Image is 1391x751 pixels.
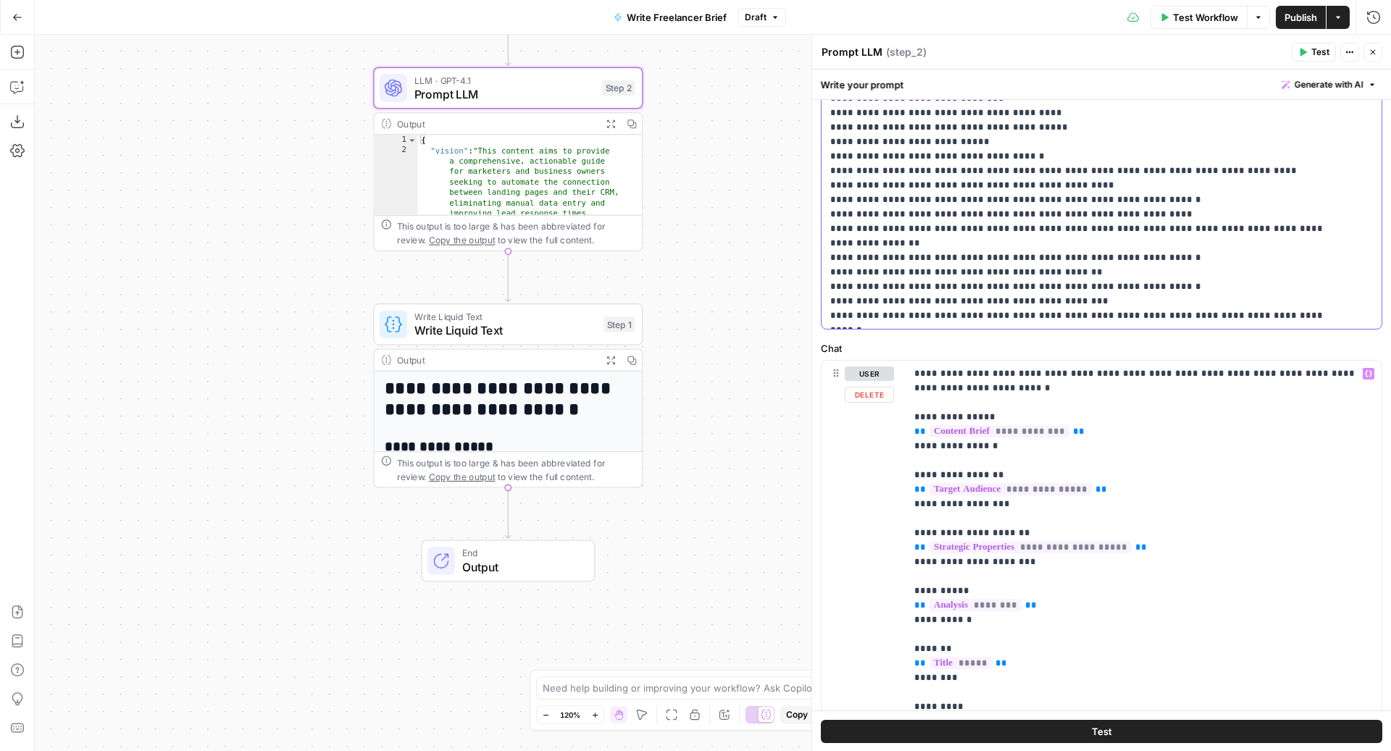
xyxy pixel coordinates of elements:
div: 1 [375,135,418,145]
button: Test Workflow [1150,6,1247,29]
div: EndOutput [373,540,643,582]
button: Delete [845,387,894,403]
span: Write Liquid Text [414,322,597,339]
div: 2 [375,146,418,312]
span: Generate with AI [1295,78,1363,91]
div: This output is too large & has been abbreviated for review. to view the full content. [397,219,635,247]
span: ( step_2 ) [886,45,927,59]
span: Write Liquid Text [414,310,597,324]
button: Write Freelancer Brief [605,6,735,29]
g: Edge from step_2 to step_1 [506,251,511,301]
button: Publish [1276,6,1326,29]
span: Prompt LLM [414,85,596,103]
span: Copy the output [429,235,495,245]
button: Test [821,719,1382,742]
div: This output is too large & has been abbreviated for review. to view the full content. [397,456,635,483]
span: Copy [786,708,808,721]
span: Toggle code folding, rows 1 through 103 [407,135,417,145]
div: Output [397,117,596,130]
span: Test [1311,46,1329,59]
g: Edge from step_1 to end [506,487,511,538]
span: Write Freelancer Brief [627,10,727,25]
button: Generate with AI [1276,75,1382,94]
span: End [462,546,580,560]
textarea: Prompt LLM [822,45,882,59]
span: Draft [745,11,766,24]
div: Output [397,353,596,367]
g: Edge from start to step_2 [506,14,511,65]
span: Copy the output [429,471,495,482]
button: Copy [780,705,814,724]
button: user [845,366,894,381]
span: LLM · GPT-4.1 [414,73,596,87]
button: Test [1292,43,1336,62]
div: Step 1 [603,316,635,332]
span: Publish [1285,10,1317,25]
span: Test [1092,723,1112,738]
label: Chat [821,341,1382,356]
button: Draft [738,8,786,27]
span: Output [462,558,580,576]
div: Write your prompt [812,70,1391,99]
div: Step 2 [602,80,635,96]
span: 120% [560,709,580,721]
div: LLM · GPT-4.1Prompt LLMStep 2Output{ "vision":"This content aims to provide a comprehensive, acti... [373,67,643,251]
span: Test Workflow [1173,10,1238,25]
